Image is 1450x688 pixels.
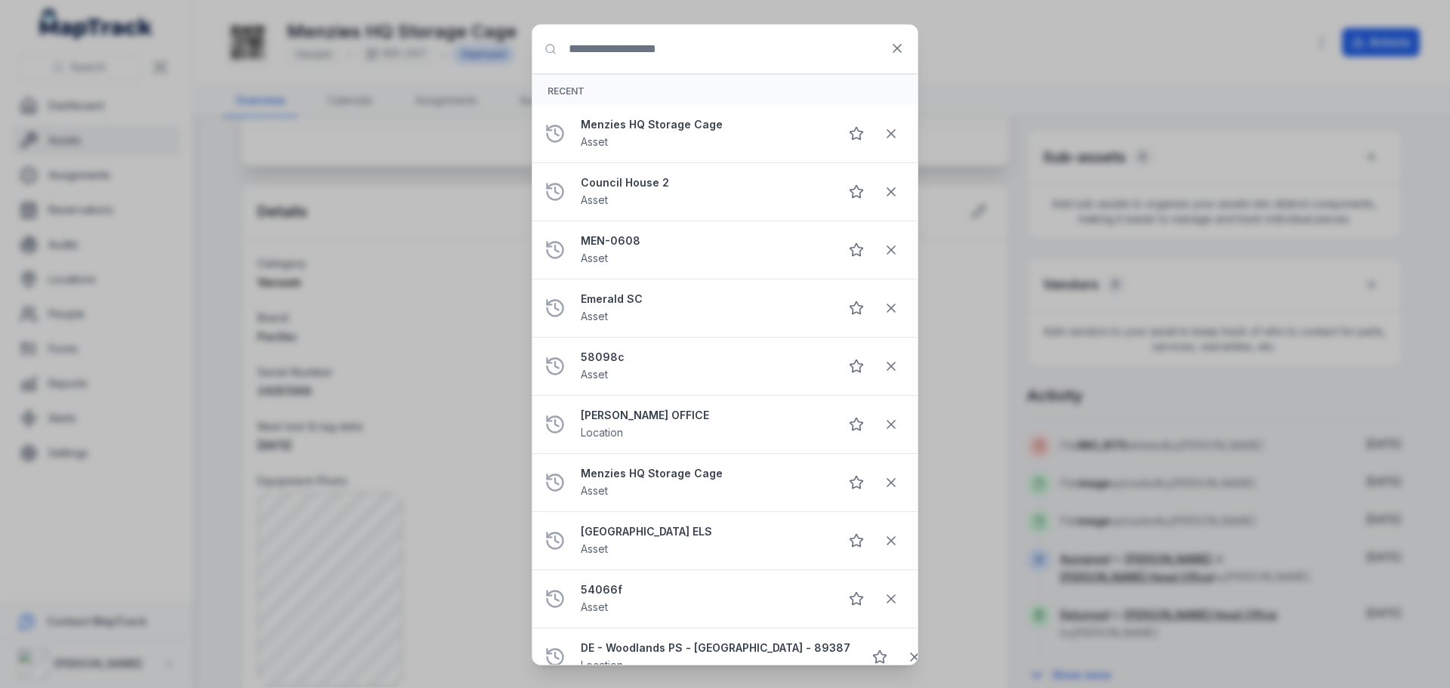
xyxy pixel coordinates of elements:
span: Asset [581,251,608,264]
span: Asset [581,600,608,613]
a: Menzies HQ Storage CageAsset [581,117,827,150]
strong: 54066f [581,582,827,597]
strong: 58098c [581,350,827,365]
a: [PERSON_NAME] OFFICELocation [581,408,827,441]
strong: DE - Woodlands PS - [GEOGRAPHIC_DATA] - 89387 [581,640,850,656]
span: Recent [548,85,585,97]
span: Asset [581,484,608,497]
strong: [GEOGRAPHIC_DATA] ELS [581,524,827,539]
a: 54066fAsset [581,582,827,615]
a: Emerald SCAsset [581,292,827,325]
a: DE - Woodlands PS - [GEOGRAPHIC_DATA] - 89387Location [581,640,850,674]
strong: [PERSON_NAME] OFFICE [581,408,827,423]
span: Asset [581,193,608,206]
a: Menzies HQ Storage CageAsset [581,466,827,499]
a: 58098cAsset [581,350,827,383]
a: Council House 2Asset [581,175,827,208]
strong: MEN-0608 [581,233,827,248]
a: MEN-0608Asset [581,233,827,267]
strong: Menzies HQ Storage Cage [581,466,827,481]
span: Location [581,426,623,439]
span: Asset [581,135,608,148]
strong: Emerald SC [581,292,827,307]
span: Asset [581,368,608,381]
span: Asset [581,542,608,555]
a: [GEOGRAPHIC_DATA] ELSAsset [581,524,827,557]
span: Asset [581,310,608,322]
span: Location [581,659,623,671]
strong: Menzies HQ Storage Cage [581,117,827,132]
strong: Council House 2 [581,175,827,190]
